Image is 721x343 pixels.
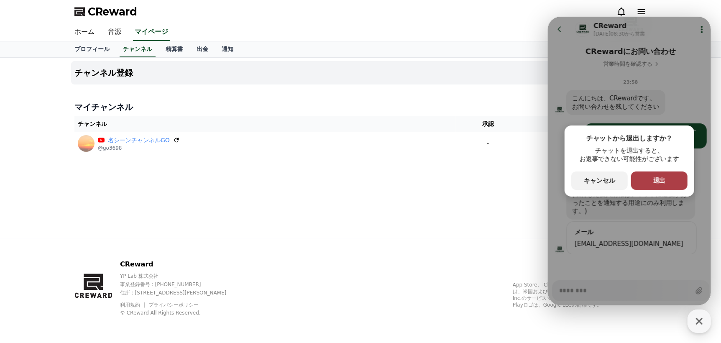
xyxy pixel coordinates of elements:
a: プライバシーポリシー [148,302,199,308]
h4: マイチャンネル [74,101,647,113]
th: ステータス [520,116,647,132]
a: 出金 [190,41,215,57]
img: 名シーンチャンネルGO [78,135,95,152]
span: CReward [88,5,137,18]
p: YP Lab 株式会社 [120,273,241,279]
button: チャンネル登録 [71,61,650,84]
p: 住所 : [STREET_ADDRESS][PERSON_NAME] [120,289,241,296]
a: マイページ [133,23,170,41]
a: 音源 [101,23,128,41]
p: @go3698 [98,145,180,151]
th: 承認 [456,116,520,132]
a: 利用規約 [120,302,146,308]
iframe: Channel chat [548,17,711,305]
h4: チャンネル登録 [74,68,133,77]
th: チャンネル [74,116,456,132]
p: 事業登録番号 : [PHONE_NUMBER] [120,281,241,288]
a: チャンネル [120,41,156,57]
p: App Store、iCloud、iCloud Drive、およびiTunes Storeは、米国およびその他の国や地域で登録されているApple Inc.のサービスマークです。Google P... [513,282,647,308]
p: CReward [120,259,241,269]
p: © CReward All Rights Reserved. [120,310,241,316]
a: 通知 [215,41,240,57]
a: 精算書 [159,41,190,57]
a: ホーム [68,23,101,41]
a: プロフィール [68,41,116,57]
p: - [459,139,517,148]
a: CReward [74,5,137,18]
a: 名シーンチャンネルGO [108,136,170,145]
